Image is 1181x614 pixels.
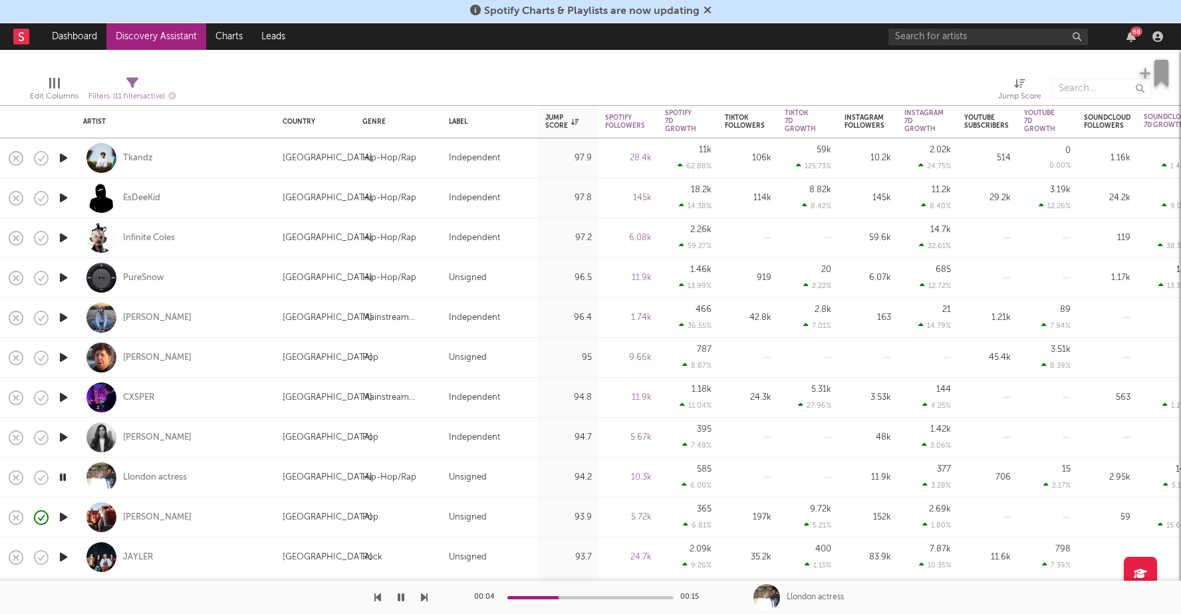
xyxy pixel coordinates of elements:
[680,589,707,605] div: 00:15
[930,146,951,154] div: 2.02k
[545,114,579,130] div: Jump Score
[362,150,416,166] div: Hip-Hop/Rap
[998,72,1041,110] div: Jump Score
[964,310,1011,326] div: 1.21k
[283,510,372,526] div: [GEOGRAPHIC_DATA]
[725,510,771,526] div: 197k
[919,241,951,250] div: 32.61 %
[83,118,263,126] div: Artist
[679,241,712,250] div: 59.27 %
[785,109,816,133] div: Tiktok 7D Growth
[123,392,154,404] div: CXSPER
[1041,321,1071,330] div: 7.94 %
[545,350,592,366] div: 95
[1130,27,1142,37] div: 68
[964,549,1011,565] div: 11.6k
[929,505,951,514] div: 2.69k
[1060,305,1071,314] div: 89
[1050,186,1071,194] div: 3.19k
[283,430,372,446] div: [GEOGRAPHIC_DATA]
[123,192,160,204] div: EsDeeKid
[845,470,891,486] div: 11.9k
[123,352,192,364] a: [PERSON_NAME]
[88,72,176,110] div: Filters(11 filters active)
[1042,561,1071,569] div: 7.39 %
[845,114,884,130] div: Instagram Followers
[682,561,712,569] div: 9.26 %
[283,310,372,326] div: [GEOGRAPHIC_DATA]
[605,230,652,246] div: 6.08k
[922,521,951,530] div: 1.80 %
[845,150,891,166] div: 10.2k
[1039,202,1071,210] div: 12.26 %
[206,23,252,50] a: Charts
[1049,162,1071,170] div: 0.00 %
[796,162,831,170] div: 125.73 %
[605,190,652,206] div: 145k
[123,152,153,164] a: Tkandz
[449,430,500,446] div: Independent
[362,430,378,446] div: Pop
[697,345,712,354] div: 787
[605,350,652,366] div: 9.66k
[803,281,831,290] div: 2.22 %
[725,549,771,565] div: 35.2k
[1051,345,1071,354] div: 3.51k
[605,430,652,446] div: 5.67k
[904,109,944,133] div: Instagram 7D Growth
[123,512,192,524] a: [PERSON_NAME]
[545,390,592,406] div: 94.8
[1084,270,1130,286] div: 1.17k
[449,230,500,246] div: Independent
[845,230,891,246] div: 59.6k
[679,281,712,290] div: 13.99 %
[888,29,1088,45] input: Search for artists
[936,265,951,274] div: 685
[932,186,951,194] div: 11.2k
[123,472,187,484] a: Llondon actress
[699,146,712,154] div: 11k
[283,390,372,406] div: [GEOGRAPHIC_DATA]
[123,551,153,563] a: JAYLER
[449,310,500,326] div: Independent
[283,549,372,565] div: [GEOGRAPHIC_DATA]
[919,561,951,569] div: 10.35 %
[690,226,712,234] div: 2.26k
[1084,150,1130,166] div: 1.16k
[283,230,372,246] div: [GEOGRAPHIC_DATA]
[845,430,891,446] div: 48k
[123,232,175,244] a: Infinite Coles
[921,202,951,210] div: 8.40 %
[449,270,487,286] div: Unsigned
[123,432,192,444] a: [PERSON_NAME]
[815,545,831,553] div: 400
[362,470,416,486] div: Hip-Hop/Rap
[679,321,712,330] div: 36.55 %
[998,88,1041,104] div: Jump Score
[283,118,342,126] div: Country
[449,350,487,366] div: Unsigned
[283,470,372,486] div: [GEOGRAPHIC_DATA]
[682,441,712,450] div: 7.49 %
[942,305,951,314] div: 21
[964,190,1011,206] div: 29.2k
[930,425,951,434] div: 1.42k
[665,109,696,133] div: Spotify 7D Growth
[930,226,951,234] div: 14.7k
[449,510,487,526] div: Unsigned
[725,190,771,206] div: 114k
[930,545,951,553] div: 7.87k
[449,190,500,206] div: Independent
[1041,361,1071,370] div: 8.39 %
[697,465,712,474] div: 585
[605,150,652,166] div: 28.4k
[1126,31,1136,42] button: 68
[1084,230,1130,246] div: 119
[803,321,831,330] div: 7.01 %
[682,481,712,490] div: 6.00 %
